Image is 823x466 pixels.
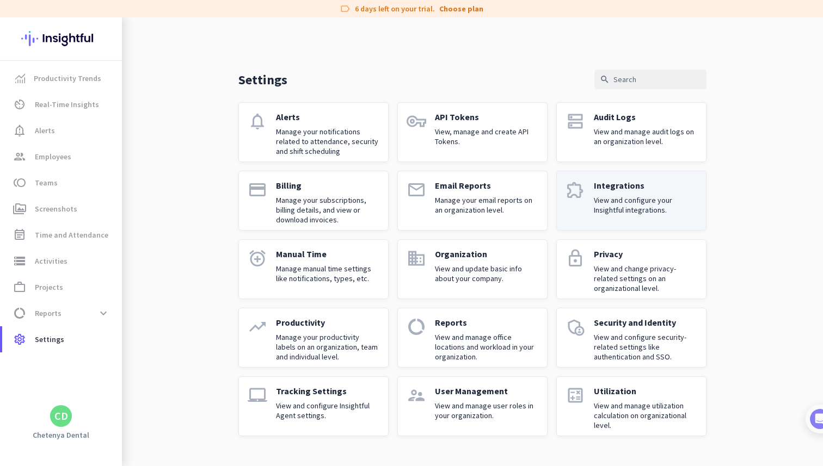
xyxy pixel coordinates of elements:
a: perm_mediaScreenshots [2,196,122,222]
span: Productivity Trends [34,72,101,85]
p: View and configure security-related settings like authentication and SSO. [594,332,697,362]
div: Close [191,4,211,24]
p: Utilization [594,386,697,396]
i: email [407,180,426,200]
i: storage [13,254,26,268]
span: Settings [35,333,64,346]
div: 🎊 Welcome to Insightful! 🎊 [15,42,202,81]
a: menu-itemProductivity Trends [2,65,122,91]
div: 2Initial tracking settings and how to edit them [20,309,198,335]
span: Alerts [35,124,55,137]
p: Alerts [276,111,379,122]
p: Security and Identity [594,317,697,328]
a: trending_upProductivityManage your productivity labels on an organization, team and individual le... [238,308,389,368]
span: Activities [35,254,67,268]
a: extensionIntegrationsView and configure your Insightful integrations. [556,171,707,231]
div: You're just a few steps away from completing the essential app setup [15,81,202,107]
i: perm_media [13,202,26,215]
button: Messages [54,339,109,383]
i: domain [407,248,426,268]
i: supervisor_account [407,386,426,405]
div: [PERSON_NAME] from Insightful [60,117,179,128]
button: Tasks [163,339,218,383]
span: Projects [35,281,63,294]
a: paymentBillingManage your subscriptions, billing details, and view or download invoices. [238,171,389,231]
p: Settings [238,71,287,88]
i: vpn_key [407,111,426,131]
i: extension [566,180,585,200]
span: Tasks [179,366,202,374]
i: toll [13,176,26,189]
a: supervisor_accountUser ManagementView and manage user roles in your organization. [397,376,548,436]
a: notificationsAlertsManage your notifications related to attendance, security and shift scheduling [238,102,389,162]
a: data_usageReportsView and manage office locations and workload in your organization. [397,308,548,368]
a: Choose plan [439,3,483,14]
p: View and update basic info about your company. [435,264,538,283]
p: View, manage and create API Tokens. [435,127,538,146]
p: About 10 minutes [139,143,207,154]
p: Reports [435,317,538,328]
p: Email Reports [435,180,538,191]
div: It's time to add your employees! This is crucial since Insightful will start collecting their act... [42,207,189,253]
a: lockPrivacyView and change privacy-related settings on an organizational level. [556,239,707,299]
div: CD [54,411,68,421]
span: Reports [35,307,62,320]
p: 4 steps [11,143,39,154]
i: notifications [248,111,267,131]
i: event_note [13,228,26,241]
p: Manage your email reports on an organization level. [435,195,538,215]
div: Initial tracking settings and how to edit them [42,313,185,335]
span: Time and Attendance [35,228,108,241]
i: lock [566,248,585,268]
a: notification_importantAlerts [2,117,122,144]
i: trending_up [248,317,267,337]
div: Add employees [42,189,185,200]
a: admin_panel_settingsSecurity and IdentityView and configure security-related settings like authen... [556,308,707,368]
input: Search [594,70,707,89]
span: Teams [35,176,58,189]
p: Manage your subscriptions, billing details, and view or download invoices. [276,195,379,225]
p: Privacy [594,248,697,259]
a: emailEmail ReportsManage your email reports on an organization level. [397,171,548,231]
h1: Tasks [93,5,127,23]
a: groupEmployees [2,144,122,170]
p: Billing [276,180,379,191]
i: notification_important [13,124,26,137]
button: Add your employees [42,262,147,283]
p: View and change privacy-related settings on an organizational level. [594,264,697,293]
i: alarm_add [248,248,267,268]
a: settingsSettings [2,326,122,352]
a: dnsAudit LogsView and manage audit logs on an organization level. [556,102,707,162]
i: dns [566,111,585,131]
p: Audit Logs [594,111,697,122]
a: work_outlineProjects [2,274,122,300]
img: Insightful logo [21,17,101,60]
p: Manage your notifications related to attendance, security and shift scheduling [276,127,379,156]
a: alarm_addManual TimeManage manual time settings like notifications, types, etc. [238,239,389,299]
p: View and manage office locations and workload in your organization. [435,332,538,362]
span: Messages [63,366,101,374]
button: expand_more [94,303,113,323]
img: Profile image for Tamara [39,114,56,131]
span: Help [127,366,145,374]
a: tollTeams [2,170,122,196]
p: Manage your productivity labels on an organization, team and individual level. [276,332,379,362]
a: domainOrganizationView and update basic info about your company. [397,239,548,299]
p: View and manage user roles in your organization. [435,401,538,420]
a: av_timerReal-Time Insights [2,91,122,117]
i: work_outline [13,281,26,294]
p: Organization [435,248,538,259]
a: storageActivities [2,248,122,274]
p: View and configure Insightful Agent settings. [276,401,379,420]
i: settings [13,333,26,346]
p: Integrations [594,180,697,191]
p: Tracking Settings [276,386,379,396]
button: Help [109,339,163,383]
i: laptop_mac [248,386,267,405]
a: calculateUtilizationView and manage utilization calculation on organizational level. [556,376,707,436]
i: av_timer [13,98,26,111]
a: data_usageReportsexpand_more [2,300,122,326]
i: data_usage [13,307,26,320]
p: Productivity [276,317,379,328]
span: Employees [35,150,71,163]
